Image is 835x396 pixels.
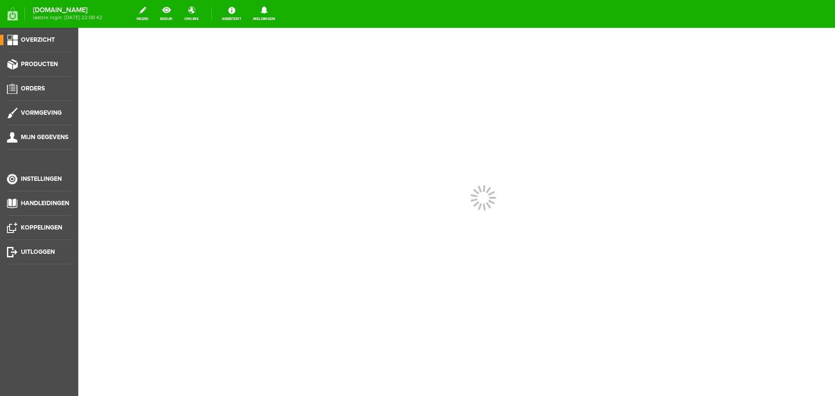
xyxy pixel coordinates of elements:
span: Koppelingen [21,224,62,231]
span: laatste login: [DATE] 22:08:42 [33,15,102,20]
span: Mijn gegevens [21,133,68,141]
span: Instellingen [21,175,62,183]
strong: [DOMAIN_NAME] [33,8,102,13]
span: Orders [21,85,45,92]
a: bekijk [155,4,178,23]
span: Overzicht [21,36,55,43]
a: wijzig [131,4,154,23]
span: Vormgeving [21,109,62,116]
span: Handleidingen [21,200,69,207]
a: Meldingen [248,4,281,23]
span: Producten [21,60,58,68]
a: online [179,4,204,23]
span: Uitloggen [21,248,55,256]
a: Assistent [217,4,247,23]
